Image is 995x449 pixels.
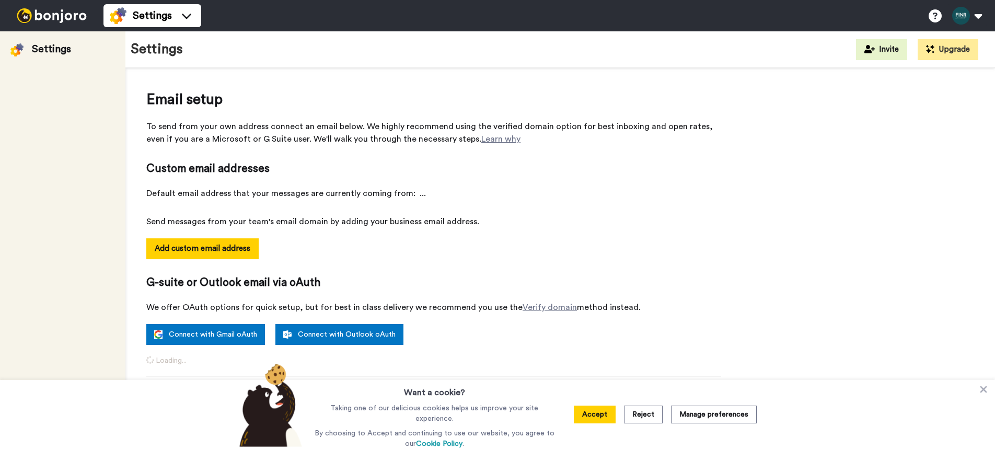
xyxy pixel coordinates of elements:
button: Invite [856,39,907,60]
span: Email setup [146,89,721,110]
button: Manage preferences [671,406,757,423]
span: To send from your own address connect an email below. We highly recommend using the verified doma... [146,120,721,145]
span: Settings [133,8,172,23]
img: settings-colored.svg [10,43,24,56]
img: outlook-white.svg [283,330,292,339]
span: Default email address that your messages are currently coming from: [146,187,721,200]
span: Loading... [146,355,721,366]
p: By choosing to Accept and continuing to use our website, you agree to our . [312,428,557,449]
a: Connect with Outlook oAuth [275,324,403,345]
span: Custom email addresses [146,161,721,177]
p: Taking one of our delicious cookies helps us improve your site experience. [312,403,557,424]
img: bj-logo-header-white.svg [13,8,91,23]
h3: Want a cookie? [404,380,465,399]
div: Settings [32,42,71,56]
button: Add custom email address [146,238,259,259]
img: settings-colored.svg [110,7,126,24]
span: G-suite or Outlook email via oAuth [146,275,721,291]
button: Reject [624,406,663,423]
img: google.svg [154,330,163,339]
span: ... [420,187,426,200]
img: bear-with-cookie.png [230,363,307,447]
span: Send messages from your team's email domain by adding your business email address. [146,215,721,228]
button: Accept [574,406,616,423]
a: Verify domain [523,303,577,312]
a: Learn why [481,135,520,143]
a: Connect with Gmail oAuth [146,324,265,345]
a: Cookie Policy [416,440,462,447]
button: Upgrade [918,39,978,60]
span: We offer OAuth options for quick setup, but for best in class delivery we recommend you use the m... [146,301,721,314]
h1: Settings [131,42,183,57]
